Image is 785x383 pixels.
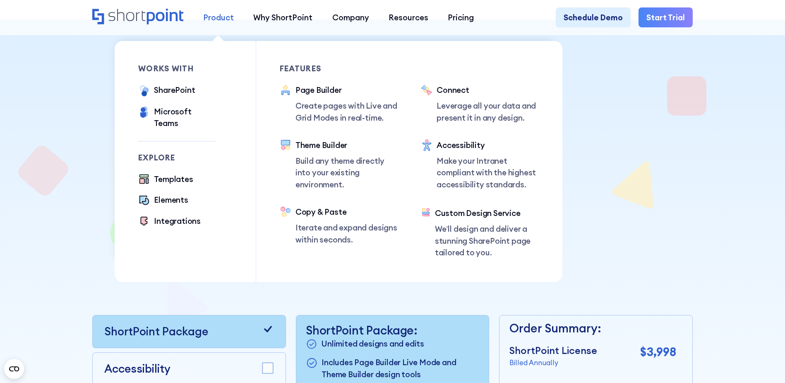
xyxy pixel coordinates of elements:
[306,323,479,337] p: ShortPoint Package:
[438,7,484,27] a: Pricing
[154,215,201,227] div: Integrations
[322,356,479,380] p: Includes Page Builder Live Mode and Theme Builder design tools
[437,100,539,124] p: Leverage all your data and present it in any design.
[295,100,398,124] p: Create pages with Live and Grid Modes in real-time.
[138,65,216,73] div: works with
[104,323,208,340] p: ShortPoint Package
[138,194,188,207] a: Elements
[92,9,184,26] a: Home
[295,84,398,96] div: Page Builder
[509,358,597,368] p: Billed Annually
[322,7,379,27] a: Company
[280,84,398,124] a: Page BuilderCreate pages with Live and Grid Modes in real-time.
[332,12,369,23] div: Company
[437,155,539,190] p: Make your Intranet compliant with the highest accessibility standards.
[280,206,398,245] a: Copy & PasteIterate and expand designs within seconds.
[509,343,597,358] p: ShortPoint License
[154,173,193,185] div: Templates
[295,155,398,190] p: Build any theme directly into your existing environment.
[193,7,243,27] a: Product
[509,320,676,337] p: Order Summary:
[437,84,539,96] div: Connect
[138,173,193,186] a: Templates
[389,12,428,23] div: Resources
[154,106,216,129] div: Microsoft Teams
[437,139,539,151] div: Accessibility
[280,139,398,190] a: Theme BuilderBuild any theme directly into your existing environment.
[138,154,216,162] div: Explore
[295,206,398,218] div: Copy & Paste
[244,7,322,27] a: Why ShortPoint
[104,361,170,377] p: Accessibility
[253,12,312,23] div: Why ShortPoint
[154,194,188,206] div: Elements
[154,84,195,96] div: SharePoint
[435,223,539,258] p: We’ll design and deliver a stunning SharePoint page tailored to you.
[421,139,539,191] a: AccessibilityMake your Intranet compliant with the highest accessibility standards.
[203,12,234,23] div: Product
[556,7,631,27] a: Schedule Demo
[280,65,398,73] div: Features
[435,207,539,219] div: Custom Design Service
[421,84,539,124] a: ConnectLeverage all your data and present it in any design.
[379,7,438,27] a: Resources
[636,287,785,383] iframe: Chat Widget
[138,84,195,98] a: SharePoint
[295,139,398,151] div: Theme Builder
[138,215,201,228] a: Integrations
[4,359,24,379] button: Open CMP widget
[639,7,693,27] a: Start Trial
[322,338,424,351] p: Unlimited designs and edits
[448,12,474,23] div: Pricing
[421,207,539,258] a: Custom Design ServiceWe’ll design and deliver a stunning SharePoint page tailored to you.
[138,106,216,129] a: Microsoft Teams
[295,222,398,245] p: Iterate and expand designs within seconds.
